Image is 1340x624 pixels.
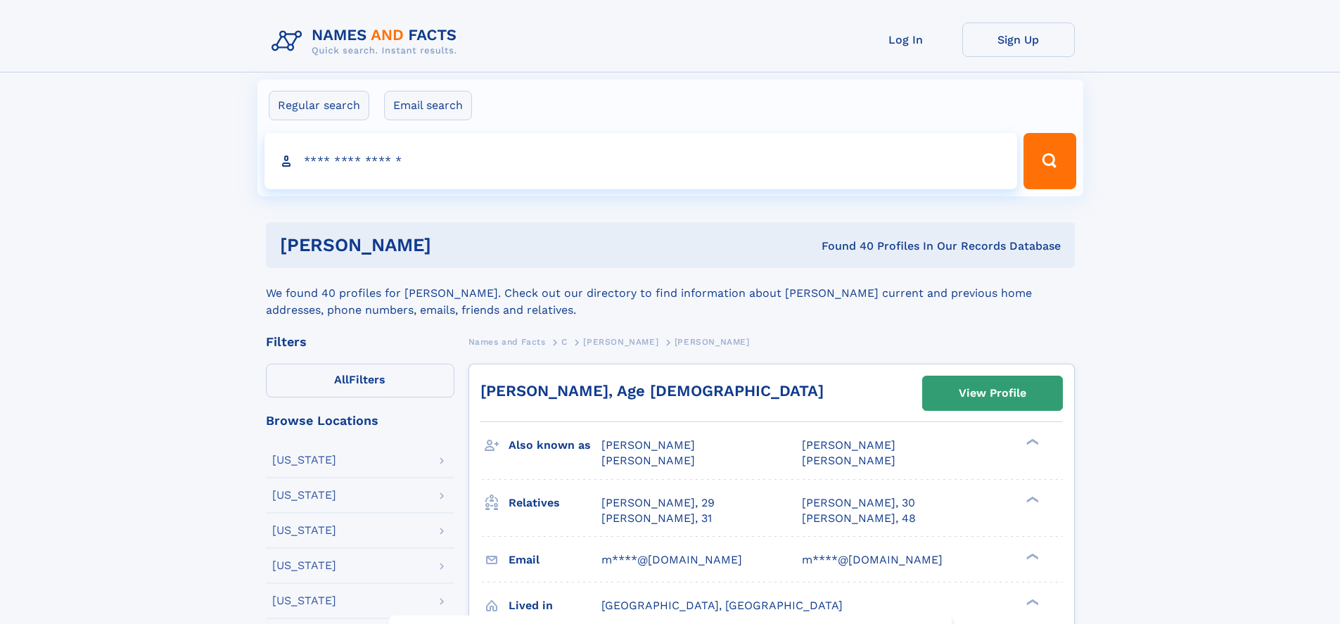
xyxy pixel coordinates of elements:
[802,438,895,452] span: [PERSON_NAME]
[269,91,369,120] label: Regular search
[1023,133,1076,189] button: Search Button
[1023,438,1040,447] div: ❯
[583,337,658,347] span: [PERSON_NAME]
[959,377,1026,409] div: View Profile
[561,333,568,350] a: C
[601,438,695,452] span: [PERSON_NAME]
[626,238,1061,254] div: Found 40 Profiles In Our Records Database
[272,560,336,571] div: [US_STATE]
[509,433,601,457] h3: Also known as
[962,23,1075,57] a: Sign Up
[272,454,336,466] div: [US_STATE]
[468,333,546,350] a: Names and Facts
[1023,495,1040,504] div: ❯
[280,236,627,254] h1: [PERSON_NAME]
[272,525,336,536] div: [US_STATE]
[802,454,895,467] span: [PERSON_NAME]
[264,133,1018,189] input: search input
[334,373,349,386] span: All
[509,594,601,618] h3: Lived in
[266,364,454,397] label: Filters
[509,548,601,572] h3: Email
[601,454,695,467] span: [PERSON_NAME]
[675,337,750,347] span: [PERSON_NAME]
[601,511,712,526] a: [PERSON_NAME], 31
[1023,552,1040,561] div: ❯
[272,490,336,501] div: [US_STATE]
[850,23,962,57] a: Log In
[266,414,454,427] div: Browse Locations
[266,268,1075,319] div: We found 40 profiles for [PERSON_NAME]. Check out our directory to find information about [PERSON...
[509,491,601,515] h3: Relatives
[923,376,1062,410] a: View Profile
[802,495,915,511] a: [PERSON_NAME], 30
[384,91,472,120] label: Email search
[802,511,916,526] a: [PERSON_NAME], 48
[272,595,336,606] div: [US_STATE]
[266,336,454,348] div: Filters
[266,23,468,61] img: Logo Names and Facts
[601,495,715,511] a: [PERSON_NAME], 29
[601,599,843,612] span: [GEOGRAPHIC_DATA], [GEOGRAPHIC_DATA]
[1023,597,1040,606] div: ❯
[583,333,658,350] a: [PERSON_NAME]
[561,337,568,347] span: C
[480,382,824,400] a: [PERSON_NAME], Age [DEMOGRAPHIC_DATA]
